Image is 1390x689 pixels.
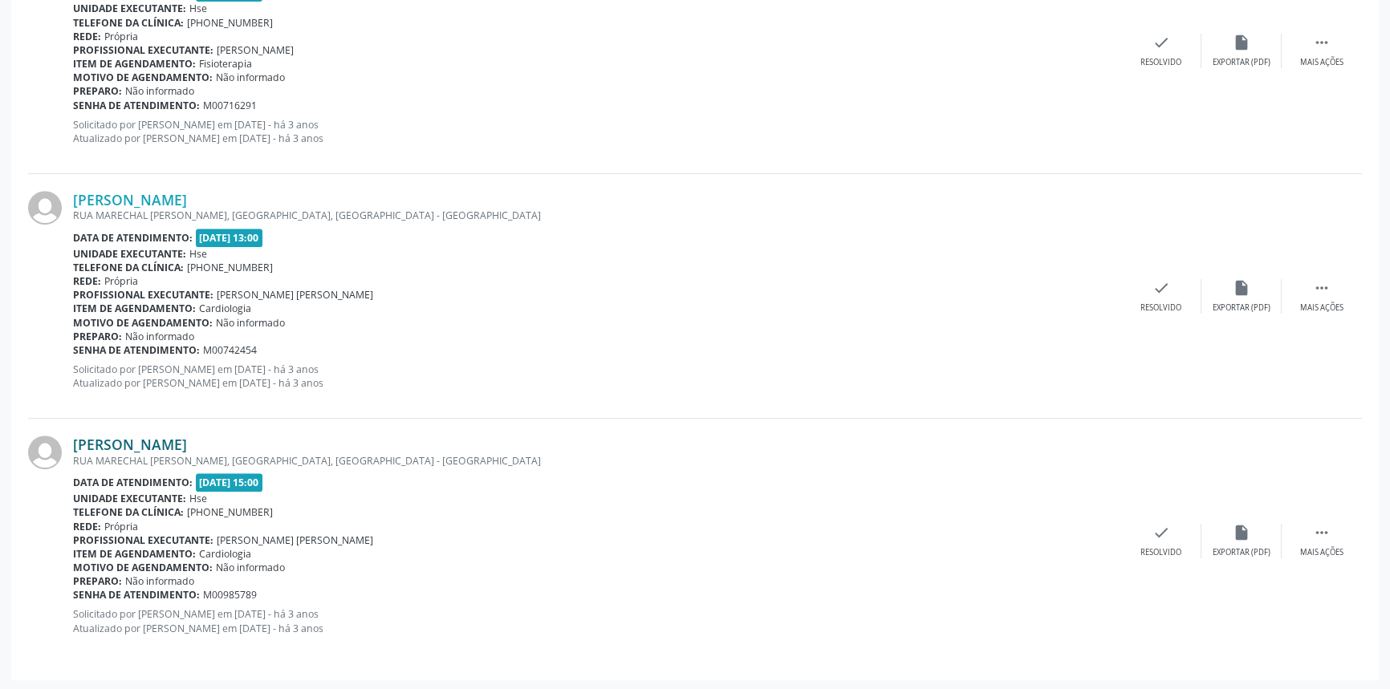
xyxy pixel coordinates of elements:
[73,330,122,343] b: Preparo:
[73,492,186,505] b: Unidade executante:
[73,231,193,245] b: Data de atendimento:
[125,574,194,588] span: Não informado
[1233,524,1250,541] i: insert_drive_file
[125,330,194,343] span: Não informado
[199,57,252,71] span: Fisioterapia
[73,363,1121,390] p: Solicitado por [PERSON_NAME] em [DATE] - há 3 anos Atualizado por [PERSON_NAME] em [DATE] - há 3 ...
[73,533,213,547] b: Profissional executante:
[1152,34,1170,51] i: check
[73,2,186,15] b: Unidade executante:
[1233,279,1250,297] i: insert_drive_file
[199,302,251,315] span: Cardiologia
[73,607,1121,634] p: Solicitado por [PERSON_NAME] em [DATE] - há 3 anos Atualizado por [PERSON_NAME] em [DATE] - há 3 ...
[1300,547,1343,558] div: Mais ações
[73,505,184,519] b: Telefone da clínica:
[73,520,101,533] b: Rede:
[1152,279,1170,297] i: check
[73,588,200,602] b: Senha de atendimento:
[1300,302,1343,314] div: Mais ações
[187,261,273,274] span: [PHONE_NUMBER]
[1140,302,1181,314] div: Resolvido
[217,43,294,57] span: [PERSON_NAME]
[73,16,184,30] b: Telefone da clínica:
[73,191,187,209] a: [PERSON_NAME]
[199,547,251,561] span: Cardiologia
[73,261,184,274] b: Telefone da clínica:
[1140,547,1181,558] div: Resolvido
[73,209,1121,222] div: RUA MARECHAL [PERSON_NAME], [GEOGRAPHIC_DATA], [GEOGRAPHIC_DATA] - [GEOGRAPHIC_DATA]
[28,191,62,225] img: img
[217,533,373,547] span: [PERSON_NAME] [PERSON_NAME]
[203,99,257,112] span: M00716291
[189,492,207,505] span: Hse
[73,247,186,261] b: Unidade executante:
[73,30,101,43] b: Rede:
[73,343,200,357] b: Senha de atendimento:
[73,57,196,71] b: Item de agendamento:
[73,561,213,574] b: Motivo de agendamento:
[125,84,194,98] span: Não informado
[203,588,257,602] span: M00985789
[28,436,62,469] img: img
[73,454,1121,468] div: RUA MARECHAL [PERSON_NAME], [GEOGRAPHIC_DATA], [GEOGRAPHIC_DATA] - [GEOGRAPHIC_DATA]
[73,302,196,315] b: Item de agendamento:
[1300,57,1343,68] div: Mais ações
[104,30,138,43] span: Própria
[73,574,122,588] b: Preparo:
[1233,34,1250,51] i: insert_drive_file
[216,561,285,574] span: Não informado
[73,436,187,453] a: [PERSON_NAME]
[73,288,213,302] b: Profissional executante:
[73,84,122,98] b: Preparo:
[203,343,257,357] span: M00742454
[217,288,373,302] span: [PERSON_NAME] [PERSON_NAME]
[216,71,285,84] span: Não informado
[1313,279,1331,297] i: 
[196,473,263,492] span: [DATE] 15:00
[1213,547,1270,558] div: Exportar (PDF)
[73,316,213,330] b: Motivo de agendamento:
[73,476,193,489] b: Data de atendimento:
[73,71,213,84] b: Motivo de agendamento:
[104,274,138,288] span: Própria
[1313,524,1331,541] i: 
[104,520,138,533] span: Própria
[1213,302,1270,314] div: Exportar (PDF)
[73,99,200,112] b: Senha de atendimento:
[1140,57,1181,68] div: Resolvido
[196,229,263,247] span: [DATE] 13:00
[187,505,273,519] span: [PHONE_NUMBER]
[1152,524,1170,541] i: check
[189,2,207,15] span: Hse
[73,118,1121,145] p: Solicitado por [PERSON_NAME] em [DATE] - há 3 anos Atualizado por [PERSON_NAME] em [DATE] - há 3 ...
[1213,57,1270,68] div: Exportar (PDF)
[187,16,273,30] span: [PHONE_NUMBER]
[73,547,196,561] b: Item de agendamento:
[73,274,101,288] b: Rede:
[189,247,207,261] span: Hse
[73,43,213,57] b: Profissional executante:
[1313,34,1331,51] i: 
[216,316,285,330] span: Não informado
